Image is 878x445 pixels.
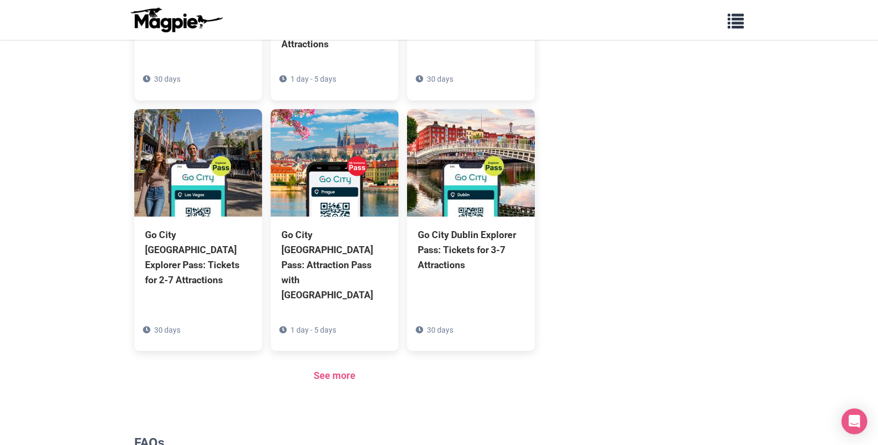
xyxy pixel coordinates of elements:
[314,370,355,381] a: See more
[407,109,535,321] a: Go City Dublin Explorer Pass: Tickets for 3-7 Attractions 30 days
[145,227,251,288] div: Go City [GEOGRAPHIC_DATA] Explorer Pass: Tickets for 2-7 Attractions
[134,109,262,336] a: Go City [GEOGRAPHIC_DATA] Explorer Pass: Tickets for 2-7 Attractions 30 days
[128,7,224,33] img: logo-ab69f6fb50320c5b225c76a69d11143b.png
[841,408,867,434] div: Open Intercom Messenger
[291,326,336,334] span: 1 day - 5 days
[418,227,524,272] div: Go City Dublin Explorer Pass: Tickets for 3-7 Attractions
[134,109,262,217] img: Go City Las Vegas Explorer Pass: Tickets for 2-7 Attractions
[427,326,453,334] span: 30 days
[271,109,398,217] img: Go City Prague Pass: Attraction Pass with Prague Castle
[281,227,388,303] div: Go City [GEOGRAPHIC_DATA] Pass: Attraction Pass with [GEOGRAPHIC_DATA]
[154,75,180,83] span: 30 days
[271,109,398,351] a: Go City [GEOGRAPHIC_DATA] Pass: Attraction Pass with [GEOGRAPHIC_DATA] 1 day - 5 days
[291,75,336,83] span: 1 day - 5 days
[407,109,535,217] img: Go City Dublin Explorer Pass: Tickets for 3-7 Attractions
[154,326,180,334] span: 30 days
[427,75,453,83] span: 30 days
